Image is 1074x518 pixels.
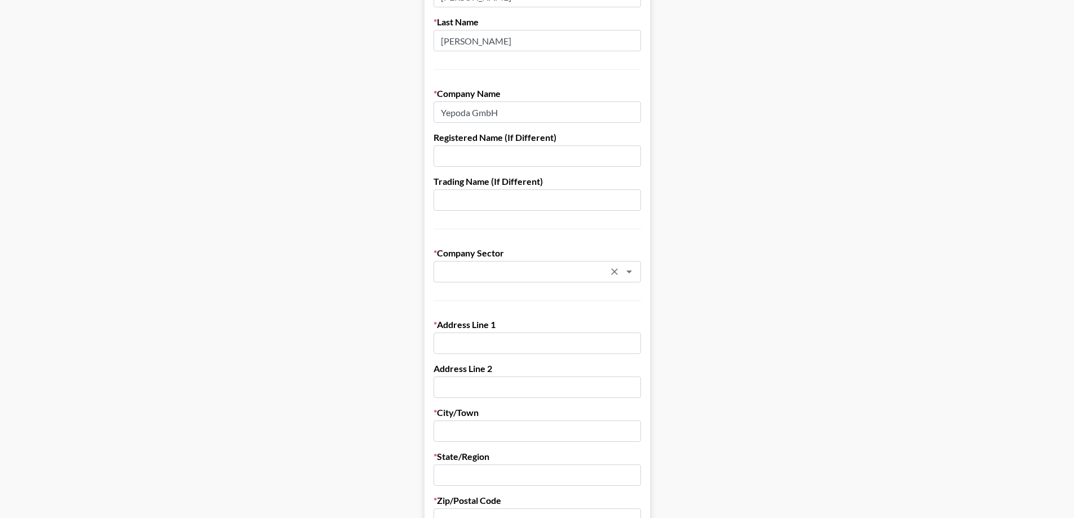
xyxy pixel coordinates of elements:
label: Company Sector [434,247,641,259]
button: Clear [607,264,622,280]
button: Open [621,264,637,280]
label: Trading Name (If Different) [434,176,641,187]
label: Address Line 2 [434,363,641,374]
label: Last Name [434,16,641,28]
label: Address Line 1 [434,319,641,330]
label: State/Region [434,451,641,462]
label: Zip/Postal Code [434,495,641,506]
label: Company Name [434,88,641,99]
label: City/Town [434,407,641,418]
label: Registered Name (If Different) [434,132,641,143]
